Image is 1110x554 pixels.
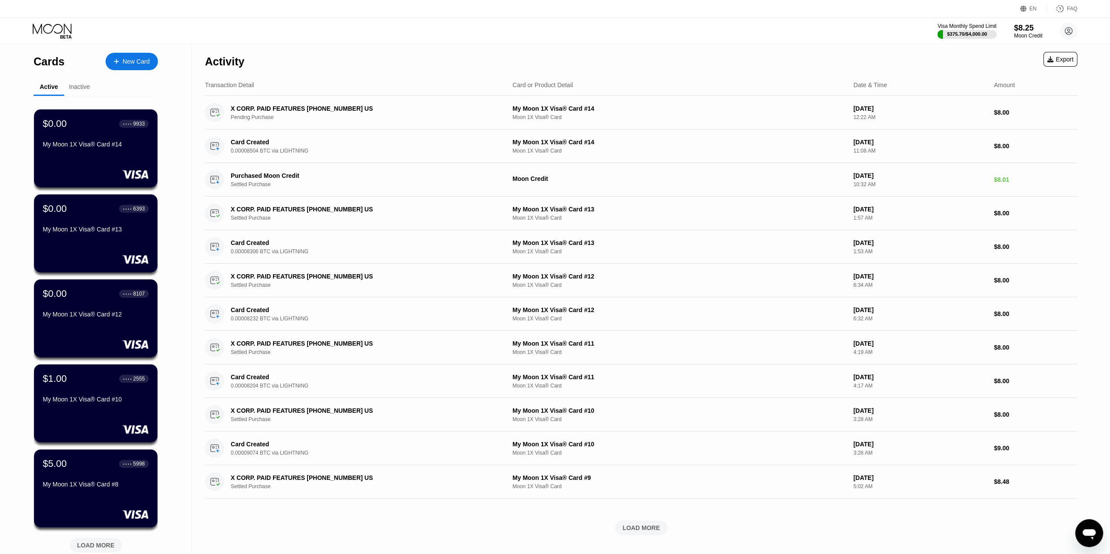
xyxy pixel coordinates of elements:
div: [DATE] [853,239,987,246]
div: LOAD MORE [77,541,115,549]
div: $5.00 [43,458,67,469]
div: 10:32 AM [853,181,987,187]
div: $8.00 [994,109,1077,116]
div: My Moon 1X Visa® Card #11 [512,374,846,381]
div: 0.00008504 BTC via LIGHTNING [231,148,501,154]
div: My Moon 1X Visa® Card #10 [512,441,846,448]
div: 9933 [133,121,145,127]
div: 4:19 AM [853,349,987,355]
div: Settled Purchase [231,416,501,422]
div: [DATE] [853,206,987,213]
div: X CORP. PAID FEATURES [PHONE_NUMBER] USSettled PurchaseMy Moon 1X Visa® Card #13Moon 1X Visa® Car... [205,197,1077,230]
div: Card Created0.00009074 BTC via LIGHTNINGMy Moon 1X Visa® Card #10Moon 1X Visa® Card[DATE]3:26 AM$... [205,432,1077,465]
div: Card Created0.00008504 BTC via LIGHTNINGMy Moon 1X Visa® Card #14Moon 1X Visa® Card[DATE]11:08 AM... [205,129,1077,163]
div: My Moon 1X Visa® Card #13 [512,206,846,213]
div: $8.00 [994,277,1077,284]
div: Cards [34,55,65,68]
div: My Moon 1X Visa® Card #14 [43,141,149,148]
div: [DATE] [853,172,987,179]
div: 0.00009074 BTC via LIGHTNING [231,450,501,456]
div: Card or Product Detail [512,82,573,88]
div: My Moon 1X Visa® Card #10 [512,407,846,414]
div: LOAD MORE [622,524,660,532]
div: LOAD MORE [63,534,129,553]
div: My Moon 1X Visa® Card #10 [43,396,149,403]
div: My Moon 1X Visa® Card #9 [512,474,846,481]
div: ● ● ● ● [123,462,132,465]
div: 0.00008204 BTC via LIGHTNING [231,383,501,389]
div: Pending Purchase [231,114,501,120]
div: Settled Purchase [231,181,501,187]
div: $8.25 [1014,24,1042,33]
div: Settled Purchase [231,215,501,221]
div: Moon 1X Visa® Card [512,316,846,322]
div: $8.00 [994,210,1077,217]
div: $8.25Moon Credit [1014,24,1042,39]
div: $8.00 [994,377,1077,384]
div: 2555 [133,376,145,382]
div: Date & Time [853,82,887,88]
div: New Card [106,53,158,70]
div: 5:02 AM [853,483,987,489]
div: 6:32 AM [853,316,987,322]
div: $8.00 [994,310,1077,317]
div: Moon 1X Visa® Card [512,148,846,154]
div: EN [1029,6,1037,12]
div: Card Created [231,374,482,381]
div: Active [40,83,58,90]
div: 5998 [133,461,145,467]
div: $5.00● ● ● ●5998My Moon 1X Visa® Card #8 [34,449,157,527]
div: X CORP. PAID FEATURES [PHONE_NUMBER] US [231,206,482,213]
div: ● ● ● ● [123,292,132,295]
div: Export [1043,52,1077,67]
div: $9.00 [994,445,1077,452]
div: My Moon 1X Visa® Card #13 [43,226,149,233]
div: My Moon 1X Visa® Card #14 [512,105,846,112]
div: X CORP. PAID FEATURES [PHONE_NUMBER] US [231,273,482,280]
div: $0.00● ● ● ●8107My Moon 1X Visa® Card #12 [34,279,157,357]
iframe: Button to launch messaging window [1075,519,1103,547]
div: Inactive [69,83,90,90]
div: Purchased Moon CreditSettled PurchaseMoon Credit[DATE]10:32 AM$8.01 [205,163,1077,197]
div: [DATE] [853,374,987,381]
div: $8.00 [994,143,1077,150]
div: My Moon 1X Visa® Card #14 [512,139,846,146]
div: Card Created [231,139,482,146]
div: My Moon 1X Visa® Card #11 [512,340,846,347]
div: 8107 [133,291,145,297]
div: X CORP. PAID FEATURES [PHONE_NUMBER] US [231,474,482,481]
div: Card Created0.00008306 BTC via LIGHTNINGMy Moon 1X Visa® Card #13Moon 1X Visa® Card[DATE]1:53 AM$... [205,230,1077,264]
div: X CORP. PAID FEATURES [PHONE_NUMBER] USSettled PurchaseMy Moon 1X Visa® Card #10Moon 1X Visa® Car... [205,398,1077,432]
div: [DATE] [853,273,987,280]
div: LOAD MORE [205,520,1077,535]
div: Amount [994,82,1015,88]
div: New Card [123,58,150,65]
div: 4:17 AM [853,383,987,389]
div: 11:08 AM [853,148,987,154]
div: My Moon 1X Visa® Card #12 [512,306,846,313]
div: Card Created [231,306,482,313]
div: [DATE] [853,105,987,112]
div: $0.00● ● ● ●9933My Moon 1X Visa® Card #14 [34,109,157,187]
div: Moon 1X Visa® Card [512,483,846,489]
div: Transaction Detail [205,82,254,88]
div: Moon 1X Visa® Card [512,248,846,255]
div: X CORP. PAID FEATURES [PHONE_NUMBER] US [231,340,482,347]
div: $0.00 [43,288,67,299]
div: Settled Purchase [231,349,501,355]
div: Moon 1X Visa® Card [512,383,846,389]
div: [DATE] [853,306,987,313]
div: My Moon 1X Visa® Card #13 [512,239,846,246]
div: 3:26 AM [853,450,987,456]
div: Moon 1X Visa® Card [512,450,846,456]
div: 1:53 AM [853,248,987,255]
div: Purchased Moon Credit [231,172,482,179]
div: X CORP. PAID FEATURES [PHONE_NUMBER] USSettled PurchaseMy Moon 1X Visa® Card #11Moon 1X Visa® Car... [205,331,1077,364]
div: 6:34 AM [853,282,987,288]
div: 1:57 AM [853,215,987,221]
div: Export [1047,56,1073,63]
div: $8.00 [994,344,1077,351]
div: Card Created [231,441,482,448]
div: X CORP. PAID FEATURES [PHONE_NUMBER] USSettled PurchaseMy Moon 1X Visa® Card #12Moon 1X Visa® Car... [205,264,1077,297]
